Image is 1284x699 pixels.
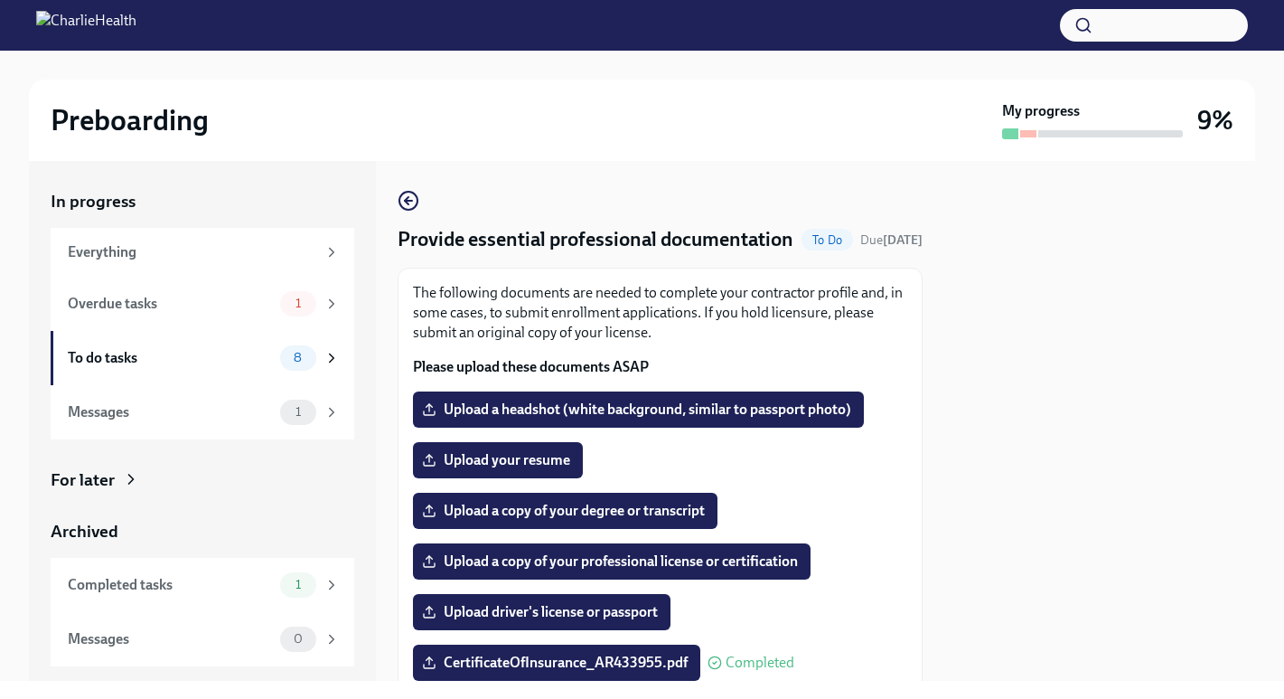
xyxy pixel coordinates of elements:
div: Overdue tasks [68,294,273,314]
div: For later [51,468,115,492]
h2: Preboarding [51,102,209,138]
label: Upload your resume [413,442,583,478]
a: Completed tasks1 [51,558,354,612]
label: CertificateOfInsurance_AR433955.pdf [413,645,700,681]
div: Messages [68,629,273,649]
strong: [DATE] [883,232,923,248]
span: Upload a copy of your degree or transcript [426,502,705,520]
span: Upload driver's license or passport [426,603,658,621]
a: Messages0 [51,612,354,666]
span: 1 [285,297,312,310]
a: Archived [51,520,354,543]
div: Everything [68,242,316,262]
span: Upload your resume [426,451,570,469]
span: 0 [283,632,314,646]
a: For later [51,468,354,492]
label: Upload a copy of your professional license or certification [413,543,811,580]
div: Completed tasks [68,575,273,595]
span: 8 [283,351,313,364]
a: In progress [51,190,354,213]
h3: 9% [1197,104,1233,137]
span: CertificateOfInsurance_AR433955.pdf [426,654,688,672]
a: Everything [51,228,354,277]
label: Upload driver's license or passport [413,594,670,630]
span: 1 [285,578,312,591]
a: To do tasks8 [51,331,354,385]
span: To Do [801,233,853,247]
img: CharlieHealth [36,11,136,40]
div: Messages [68,402,273,422]
h4: Provide essential professional documentation [398,226,793,253]
strong: Please upload these documents ASAP [413,358,649,375]
label: Upload a headshot (white background, similar to passport photo) [413,392,864,428]
a: Messages1 [51,385,354,439]
span: Upload a headshot (white background, similar to passport photo) [426,401,851,419]
span: Due [860,232,923,248]
p: The following documents are needed to complete your contractor profile and, in some cases, to sub... [413,283,907,343]
span: Upload a copy of your professional license or certification [426,553,798,571]
span: Completed [726,656,794,670]
label: Upload a copy of your degree or transcript [413,493,717,529]
div: To do tasks [68,348,273,368]
span: 1 [285,405,312,419]
strong: My progress [1002,101,1080,121]
a: Overdue tasks1 [51,277,354,331]
span: September 8th, 2025 08:00 [860,231,923,249]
